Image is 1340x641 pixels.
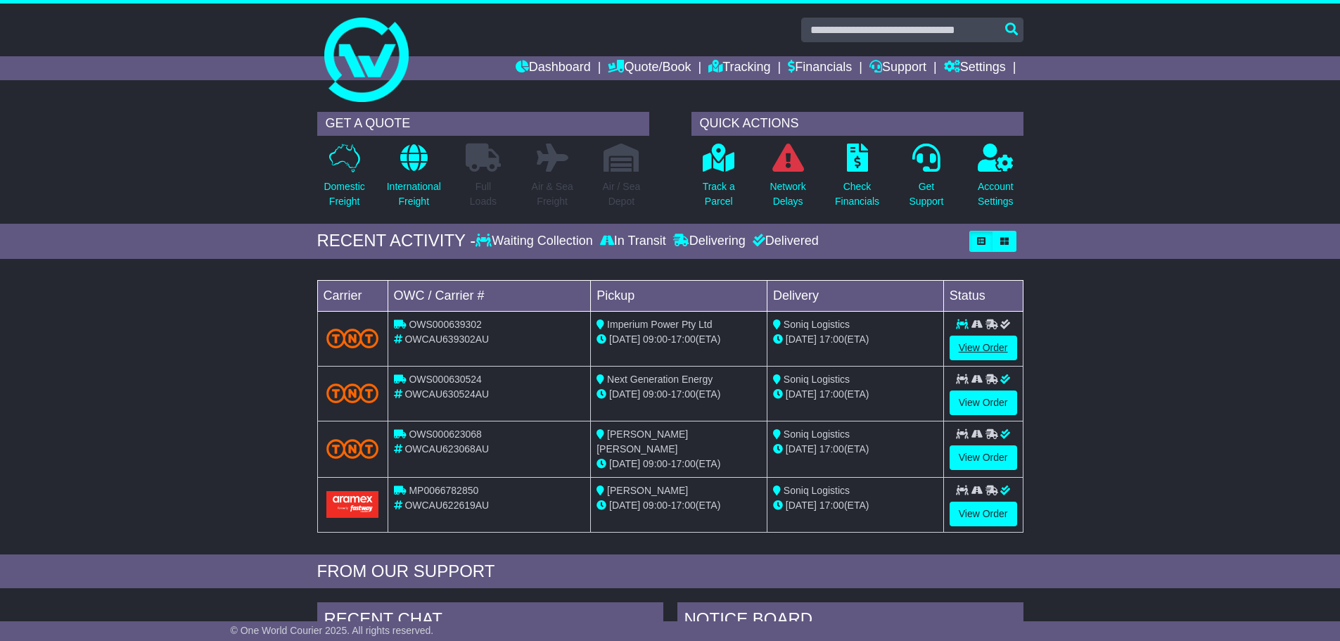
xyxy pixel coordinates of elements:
[609,500,640,511] span: [DATE]
[388,280,591,311] td: OWC / Carrier #
[516,56,591,80] a: Dashboard
[769,143,806,217] a: NetworkDelays
[784,319,850,330] span: Soniq Logistics
[643,500,668,511] span: 09:00
[784,429,850,440] span: Soniq Logistics
[770,179,805,209] p: Network Delays
[231,625,434,636] span: © One World Courier 2025. All rights reserved.
[317,231,476,251] div: RECENT ACTIVITY -
[749,234,819,249] div: Delivered
[784,485,850,496] span: Soniq Logistics
[607,319,712,330] span: Imperium Power Pty Ltd
[409,429,482,440] span: OWS000623068
[317,602,663,640] div: RECENT CHAT
[326,383,379,402] img: TNT_Domestic.png
[773,498,938,513] div: (ETA)
[324,179,364,209] p: Domestic Freight
[596,429,688,455] span: [PERSON_NAME] [PERSON_NAME]
[786,334,817,345] span: [DATE]
[532,179,573,209] p: Air & Sea Freight
[596,234,670,249] div: In Transit
[671,334,696,345] span: 17:00
[703,179,735,209] p: Track a Parcel
[609,334,640,345] span: [DATE]
[702,143,736,217] a: Track aParcel
[609,458,640,469] span: [DATE]
[773,442,938,457] div: (ETA)
[671,388,696,400] span: 17:00
[788,56,852,80] a: Financials
[819,388,844,400] span: 17:00
[409,374,482,385] span: OWS000630524
[404,334,489,345] span: OWCAU639302AU
[603,179,641,209] p: Air / Sea Depot
[476,234,596,249] div: Waiting Collection
[950,445,1017,470] a: View Order
[643,458,668,469] span: 09:00
[950,502,1017,526] a: View Order
[404,388,489,400] span: OWCAU630524AU
[943,280,1023,311] td: Status
[326,439,379,458] img: TNT_Domestic.png
[317,561,1023,582] div: FROM OUR SUPPORT
[409,319,482,330] span: OWS000639302
[317,280,388,311] td: Carrier
[387,179,441,209] p: International Freight
[908,143,944,217] a: GetSupport
[786,388,817,400] span: [DATE]
[819,334,844,345] span: 17:00
[643,334,668,345] span: 09:00
[326,329,379,348] img: TNT_Domestic.png
[835,179,879,209] p: Check Financials
[404,500,489,511] span: OWCAU622619AU
[323,143,365,217] a: DomesticFreight
[819,443,844,455] span: 17:00
[708,56,770,80] a: Tracking
[773,332,938,347] div: (ETA)
[773,387,938,402] div: (ETA)
[834,143,880,217] a: CheckFinancials
[326,491,379,517] img: Aramex.png
[950,391,1017,415] a: View Order
[786,500,817,511] span: [DATE]
[596,498,761,513] div: - (ETA)
[596,457,761,471] div: - (ETA)
[909,179,943,209] p: Get Support
[386,143,442,217] a: InternationalFreight
[671,500,696,511] span: 17:00
[978,179,1014,209] p: Account Settings
[671,458,696,469] span: 17:00
[317,112,649,136] div: GET A QUOTE
[691,112,1023,136] div: QUICK ACTIONS
[609,388,640,400] span: [DATE]
[670,234,749,249] div: Delivering
[784,374,850,385] span: Soniq Logistics
[944,56,1006,80] a: Settings
[607,485,688,496] span: [PERSON_NAME]
[677,602,1023,640] div: NOTICE BOARD
[869,56,926,80] a: Support
[786,443,817,455] span: [DATE]
[404,443,489,455] span: OWCAU623068AU
[607,374,713,385] span: Next Generation Energy
[466,179,501,209] p: Full Loads
[596,387,761,402] div: - (ETA)
[643,388,668,400] span: 09:00
[596,332,761,347] div: - (ETA)
[591,280,767,311] td: Pickup
[767,280,943,311] td: Delivery
[409,485,478,496] span: MP0066782850
[608,56,691,80] a: Quote/Book
[819,500,844,511] span: 17:00
[977,143,1014,217] a: AccountSettings
[950,336,1017,360] a: View Order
